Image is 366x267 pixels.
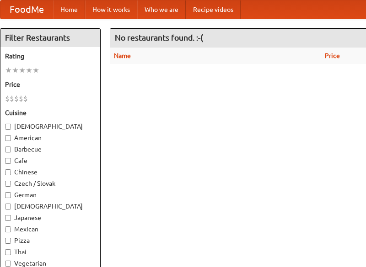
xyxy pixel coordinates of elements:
h5: Price [5,80,96,89]
label: Czech / Slovak [5,179,96,188]
label: Pizza [5,236,96,245]
input: Chinese [5,169,11,175]
label: Thai [5,247,96,257]
a: FoodMe [0,0,53,19]
input: Cafe [5,158,11,164]
h5: Cuisine [5,108,96,117]
h4: Filter Restaurants [0,29,100,47]
label: Barbecue [5,145,96,154]
li: ★ [26,65,32,75]
a: Recipe videos [186,0,241,19]
label: Chinese [5,168,96,177]
input: [DEMOGRAPHIC_DATA] [5,204,11,209]
label: American [5,133,96,142]
li: ★ [19,65,26,75]
label: Mexican [5,225,96,234]
a: Name [114,52,131,59]
label: Cafe [5,156,96,165]
input: Barbecue [5,147,11,152]
label: [DEMOGRAPHIC_DATA] [5,202,96,211]
input: [DEMOGRAPHIC_DATA] [5,124,11,130]
input: Vegetarian [5,261,11,267]
ng-pluralize: No restaurants found. :-( [115,33,203,42]
input: Pizza [5,238,11,244]
li: $ [10,94,14,104]
li: $ [23,94,28,104]
li: ★ [12,65,19,75]
li: ★ [5,65,12,75]
label: [DEMOGRAPHIC_DATA] [5,122,96,131]
a: Who we are [137,0,186,19]
h5: Rating [5,52,96,61]
input: Japanese [5,215,11,221]
input: Czech / Slovak [5,181,11,187]
li: $ [14,94,19,104]
input: German [5,192,11,198]
li: $ [19,94,23,104]
label: German [5,190,96,199]
label: Japanese [5,213,96,222]
a: Home [53,0,85,19]
a: Price [325,52,340,59]
input: Thai [5,249,11,255]
li: ★ [32,65,39,75]
input: Mexican [5,226,11,232]
input: American [5,135,11,141]
li: $ [5,94,10,104]
a: How it works [85,0,137,19]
